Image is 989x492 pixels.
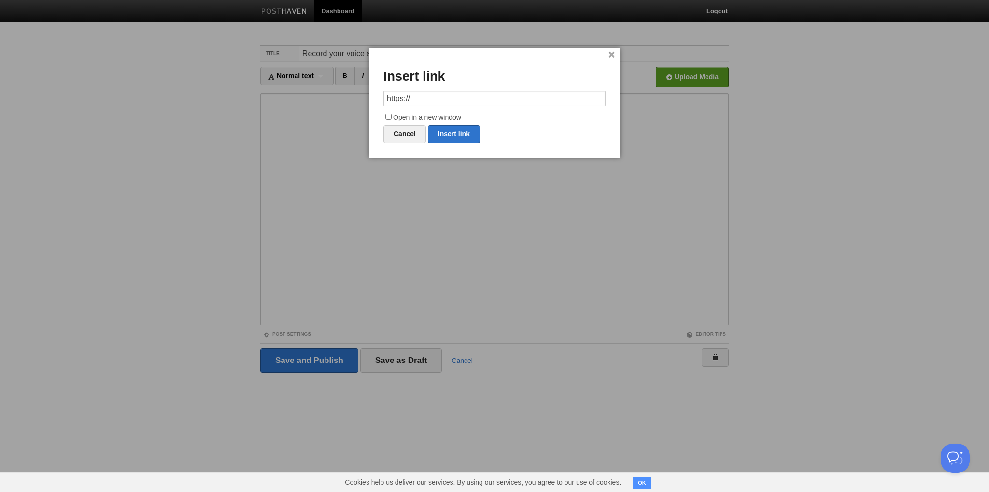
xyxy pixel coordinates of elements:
[633,477,651,489] button: OK
[428,125,480,143] a: Insert link
[383,70,606,84] h3: Insert link
[335,473,631,492] span: Cookies help us deliver our services. By using our services, you agree to our use of cookies.
[383,125,426,143] a: Cancel
[383,112,606,124] label: Open in a new window
[608,52,615,58] a: ×
[941,444,970,473] iframe: Help Scout Beacon - Open
[385,114,392,120] input: Open in a new window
